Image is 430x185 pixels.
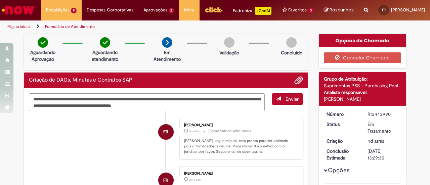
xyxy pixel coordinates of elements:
[189,129,200,133] time: 29/08/2025 10:30:48
[321,111,363,118] dt: Número
[100,37,110,48] img: check-circle-green.png
[286,96,299,102] span: Enviar
[71,8,77,13] span: 9
[208,128,251,134] small: Comentários adicionais
[324,96,401,102] div: [PERSON_NAME]
[281,49,302,56] p: Concluído
[368,138,399,144] div: 25/08/2025 12:06:09
[162,37,172,48] img: arrow-next.png
[184,7,195,13] span: More
[286,37,297,48] img: img-circle-grey.png
[1,3,35,17] img: ServiceNow
[391,7,425,13] span: [PERSON_NAME]
[368,121,399,134] div: Em Tratamento
[308,8,314,13] span: 3
[205,5,223,15] img: click_logo_yellow_360x200.png
[324,52,401,63] button: Cancelar Chamado
[189,178,201,182] time: 29/08/2025 10:30:16
[45,24,95,29] a: Formulário de Atendimento
[29,93,265,111] textarea: Digite sua mensagem aqui...
[7,24,31,29] a: Página inicial
[324,82,401,89] div: Suprimentos PSS - Purchasing Pool
[5,20,282,33] ul: Trilhas de página
[324,7,354,13] a: Rascunhos
[169,8,174,13] span: 2
[189,178,201,182] span: 2m atrás
[368,111,399,118] div: R13443990
[321,121,363,128] dt: Status
[143,7,167,13] span: Aprovações
[163,124,168,140] span: FR
[321,138,363,144] dt: Criação
[319,34,406,47] div: Opções do Chamado
[324,76,401,82] div: Grupo de Atribuição:
[324,89,401,96] div: Analista responsável:
[288,7,307,13] span: Favoritos
[189,129,200,133] span: 1m atrás
[321,148,363,161] dt: Conclusão Estimada
[29,77,132,83] h2: Criação de DAGs, Minutas e Contratos SAP Histórico de tíquete
[368,138,384,144] time: 25/08/2025 12:06:09
[151,49,183,62] p: Em Atendimento
[368,138,384,144] span: 4d atrás
[330,7,354,13] span: Rascunhos
[89,49,121,62] p: Aguardando atendimento
[27,49,59,62] p: Aguardando Aprovação
[46,7,70,13] span: Requisições
[294,76,303,85] button: Adicionar anexos
[87,7,133,13] span: Despesas Corporativas
[233,7,271,15] div: Padroniza
[158,124,174,140] div: Flavia Ribeiro Da Rosa
[219,49,239,56] p: Validação
[255,7,271,15] p: +GenAi
[184,138,296,154] p: [PERSON_NAME], segue minuta, está pronta para ser assinada pois o fornecedor já deu ok. Pode inic...
[38,37,48,48] img: check-circle-green.png
[224,37,234,48] img: img-circle-grey.png
[368,148,399,161] div: [DATE] 13:29:30
[184,123,296,127] div: [PERSON_NAME]
[184,172,296,176] div: [PERSON_NAME]
[272,93,303,105] button: Enviar
[382,8,386,12] span: FR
